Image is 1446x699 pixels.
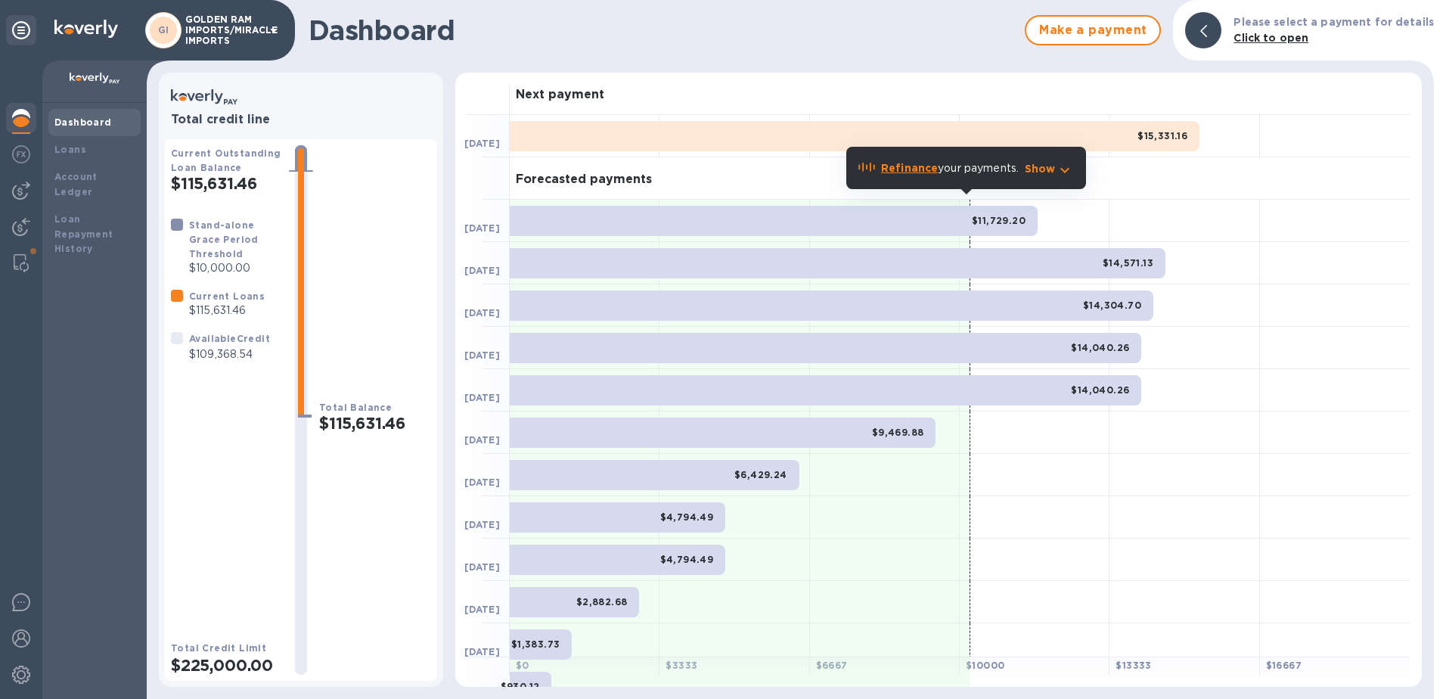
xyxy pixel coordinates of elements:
h3: Forecasted payments [516,172,652,187]
b: Loans [54,144,86,155]
h2: $115,631.46 [171,174,283,193]
button: Show [1025,161,1074,176]
b: [DATE] [464,349,500,361]
b: Dashboard [54,116,112,128]
p: GOLDEN RAM IMPORTS/MIRACLE IMPORTS [185,14,261,46]
b: $14,571.13 [1103,257,1153,269]
b: Available Credit [189,333,270,344]
h1: Dashboard [309,14,1017,46]
b: [DATE] [464,604,500,615]
b: $14,040.26 [1071,384,1129,396]
img: Foreign exchange [12,145,30,163]
button: Make a payment [1025,15,1161,45]
b: [DATE] [464,477,500,488]
b: Account Ledger [54,171,98,197]
b: $2,882.68 [576,596,628,607]
h2: $115,631.46 [319,414,431,433]
b: $4,794.49 [660,511,714,523]
b: [DATE] [464,646,500,657]
b: [DATE] [464,265,500,276]
h3: Total credit line [171,113,431,127]
b: Total Credit Limit [171,642,266,654]
b: $4,794.49 [660,554,714,565]
b: [DATE] [464,307,500,318]
b: Stand-alone Grace Period Threshold [189,219,259,259]
b: [DATE] [464,561,500,573]
p: $109,368.54 [189,346,270,362]
b: $11,729.20 [972,215,1026,226]
p: $10,000.00 [189,260,283,276]
img: Logo [54,20,118,38]
h3: Next payment [516,88,604,102]
b: [DATE] [464,392,500,403]
b: Click to open [1233,32,1308,44]
p: Show [1025,161,1056,176]
b: $1,383.73 [511,638,560,650]
b: $14,304.70 [1083,300,1141,311]
b: $ 16667 [1266,660,1302,671]
b: $14,040.26 [1071,342,1129,353]
b: $9,469.88 [872,427,924,438]
b: Please select a payment for details [1233,16,1434,28]
b: $ 10000 [966,660,1004,671]
b: [DATE] [464,138,500,149]
b: $15,331.16 [1137,130,1187,141]
p: $115,631.46 [189,303,265,318]
span: Make a payment [1038,21,1147,39]
b: [DATE] [464,519,500,530]
h2: $225,000.00 [171,656,283,675]
b: [DATE] [464,434,500,446]
b: Total Balance [319,402,392,413]
b: $ 13333 [1116,660,1151,671]
b: $930.12 [501,681,540,692]
b: [DATE] [464,222,500,234]
b: GI [158,24,169,36]
b: Loan Repayment History [54,213,113,255]
p: your payments. [881,160,1019,176]
b: Current Loans [189,290,265,302]
b: $6,429.24 [734,469,787,480]
b: Refinance [881,162,938,174]
b: Current Outstanding Loan Balance [171,148,281,173]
